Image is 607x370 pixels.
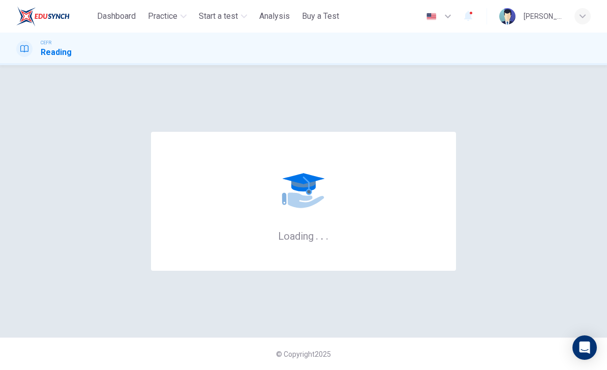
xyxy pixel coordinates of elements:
[320,226,324,243] h6: .
[41,39,51,46] span: CEFR
[276,350,331,358] span: © Copyright 2025
[41,46,72,59] h1: Reading
[572,335,597,360] div: Open Intercom Messenger
[499,8,515,24] img: Profile picture
[16,6,70,26] img: ELTC logo
[425,13,438,20] img: en
[524,10,562,22] div: [PERSON_NAME] [DATE] HILMI BIN [PERSON_NAME]
[148,10,177,22] span: Practice
[97,10,136,22] span: Dashboard
[302,10,339,22] span: Buy a Test
[144,7,191,25] button: Practice
[325,226,329,243] h6: .
[278,229,329,242] h6: Loading
[195,7,251,25] button: Start a test
[93,7,140,25] button: Dashboard
[259,10,290,22] span: Analysis
[315,226,319,243] h6: .
[16,6,93,26] a: ELTC logo
[298,7,343,25] button: Buy a Test
[199,10,238,22] span: Start a test
[255,7,294,25] button: Analysis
